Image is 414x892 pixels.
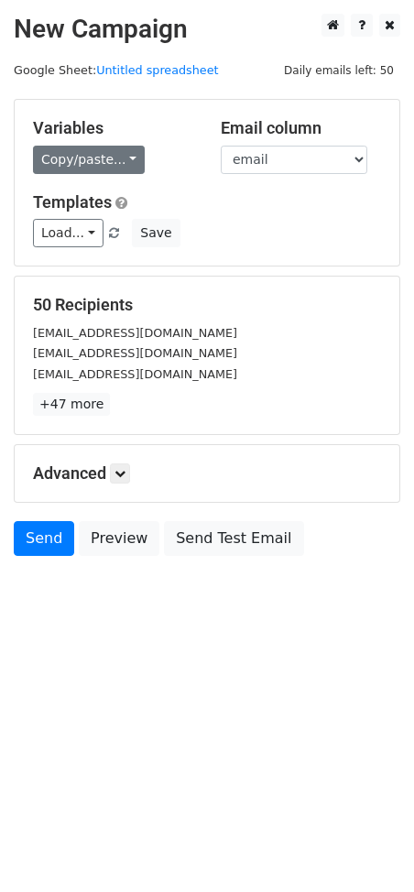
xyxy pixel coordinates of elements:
[14,14,400,45] h2: New Campaign
[33,219,103,247] a: Load...
[33,393,110,416] a: +47 more
[322,804,414,892] iframe: Chat Widget
[33,118,193,138] h5: Variables
[33,463,381,484] h5: Advanced
[33,295,381,315] h5: 50 Recipients
[278,60,400,81] span: Daily emails left: 50
[221,118,381,138] h5: Email column
[79,521,159,556] a: Preview
[14,521,74,556] a: Send
[14,63,219,77] small: Google Sheet:
[132,219,180,247] button: Save
[33,367,237,381] small: [EMAIL_ADDRESS][DOMAIN_NAME]
[33,192,112,212] a: Templates
[33,146,145,174] a: Copy/paste...
[33,346,237,360] small: [EMAIL_ADDRESS][DOMAIN_NAME]
[278,63,400,77] a: Daily emails left: 50
[33,326,237,340] small: [EMAIL_ADDRESS][DOMAIN_NAME]
[164,521,303,556] a: Send Test Email
[96,63,218,77] a: Untitled spreadsheet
